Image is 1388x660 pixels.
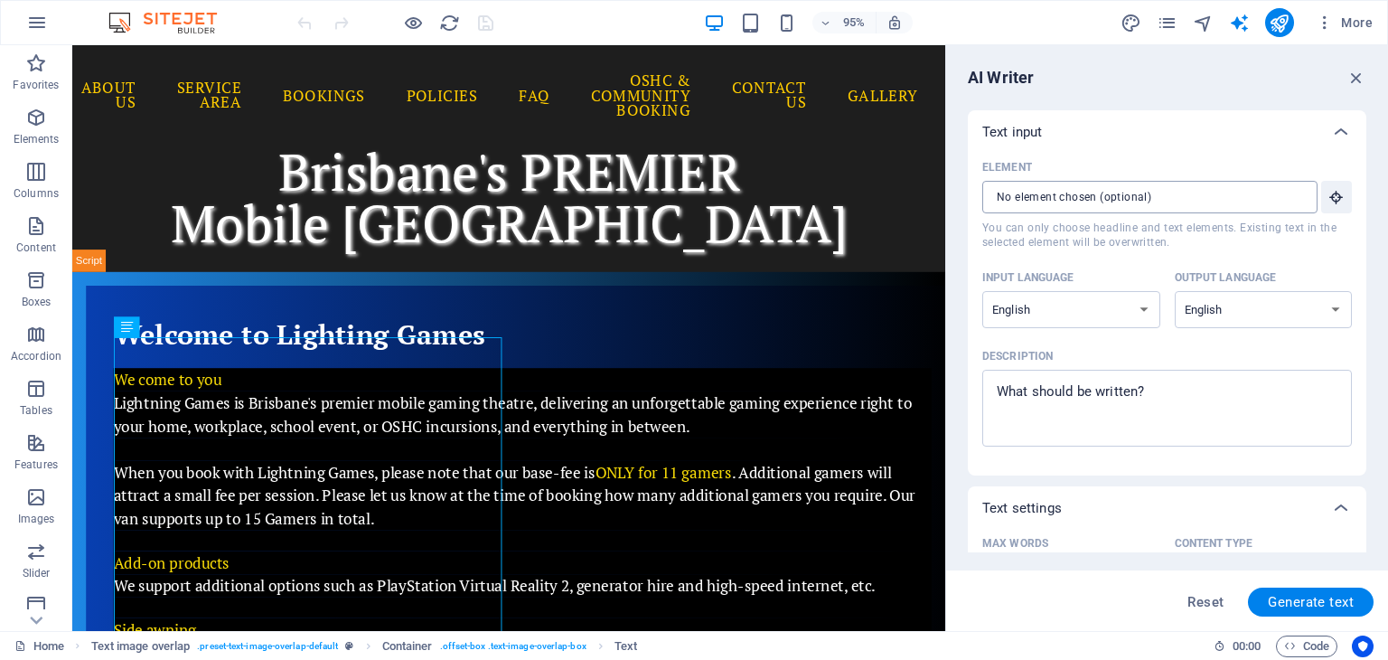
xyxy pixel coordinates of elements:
[43,365,884,411] span: Lightning Games is Brisbane's premier mobile gaming theatre, delivering an unforgettable gaming e...
[1276,636,1337,657] button: Code
[982,291,1160,328] select: Input language
[982,181,1305,213] input: ElementYou can only choose headline and text elements. Existing text in the selected element will...
[982,536,1048,551] p: Max words
[14,636,64,657] a: Click to cancel selection. Double-click to open Pages
[1157,13,1177,33] i: Pages (Ctrl+Alt+S)
[13,78,59,92] p: Favorites
[1175,536,1252,551] p: Content type
[1268,595,1354,609] span: Generate text
[1177,588,1233,617] button: Reset
[43,438,550,460] span: When you book with Lightning Games, please note that our base-fee is
[91,636,191,657] span: Click to select. Double-click to edit
[23,566,51,580] p: Slider
[1157,12,1178,33] button: pages
[982,499,1062,517] p: Text settings
[43,604,130,626] span: Side awning
[1193,13,1214,33] i: Navigator
[14,132,60,146] p: Elements
[1121,13,1141,33] i: Design (Ctrl+Alt+Y)
[982,349,1053,363] p: Description
[402,12,424,33] button: Click here to leave preview mode and continue editing
[16,240,56,255] p: Content
[968,67,1034,89] h6: AI Writer
[18,512,55,526] p: Images
[22,295,52,309] p: Boxes
[1193,12,1214,33] button: navigator
[438,12,460,33] button: reload
[345,641,353,651] i: This element is a customizable preset
[1284,636,1329,657] span: Code
[43,341,157,363] span: We come to you
[1229,13,1250,33] i: AI Writer
[982,160,1032,174] p: Element
[1308,8,1380,37] button: More
[812,12,877,33] button: 95%
[1121,12,1142,33] button: design
[1248,588,1374,617] button: Generate text
[1316,14,1373,32] span: More
[1352,636,1374,657] button: Usercentrics
[1233,636,1261,657] span: 00 00
[43,558,846,580] span: We support additional options such as PlayStation Virtual Reality 2, generator hire and high-spee...
[43,438,887,509] span: . Additional gamers will attract a small fee per session. Please let us know at the time of booki...
[1265,8,1294,37] button: publish
[14,186,59,201] p: Columns
[1229,12,1251,33] button: text_generator
[14,457,58,472] p: Features
[982,270,1074,285] p: Input language
[1175,291,1353,328] select: Output language
[11,349,61,363] p: Accordion
[982,123,1042,141] p: Text input
[982,221,1352,250] span: You can only choose headline and text elements. Existing text in the selected element will be ove...
[1269,13,1290,33] i: Publish
[1175,270,1277,285] p: Output language
[382,636,433,657] span: Click to select. Double-click to edit
[197,636,338,657] span: . preset-text-image-overlap-default
[91,636,638,657] nav: breadcrumb
[1321,181,1352,213] button: ElementYou can only choose headline and text elements. Existing text in the selected element will...
[614,636,637,657] span: Click to select. Double-click to edit
[20,403,52,418] p: Tables
[886,14,903,31] i: On resize automatically adjust zoom level to fit chosen device.
[550,438,694,460] span: ONLY for 11 gamers
[968,154,1366,476] div: Text input
[991,379,1343,438] textarea: Description
[839,12,868,33] h6: 95%
[439,13,460,33] i: Reload page
[1187,595,1224,609] span: Reset
[43,533,165,555] span: Add-on products
[440,636,586,657] span: . offset-box .text-image-overlap-box
[104,12,239,33] img: Editor Logo
[968,110,1366,154] div: Text input
[1214,636,1261,657] h6: Session time
[968,486,1366,530] div: Text settings
[1245,639,1248,653] span: :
